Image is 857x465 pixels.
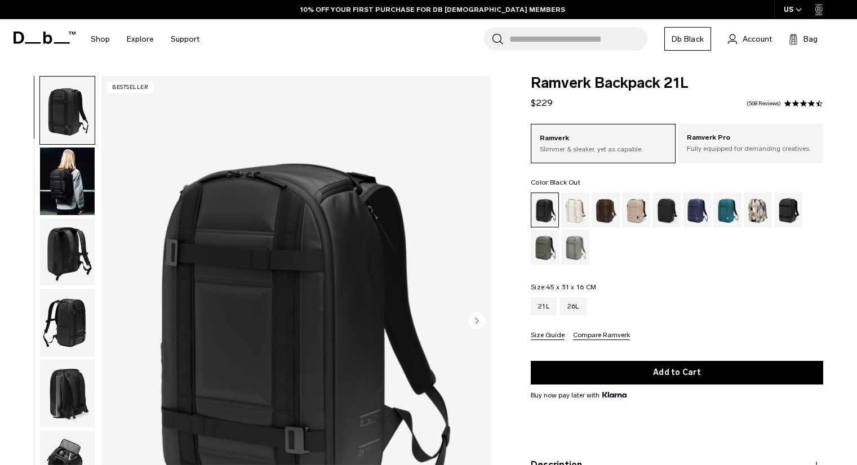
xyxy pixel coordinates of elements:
[561,193,589,227] a: Oatmilk
[40,289,95,356] img: Ramverk Backpack 21L Black Out
[683,193,711,227] a: Blue Hour
[652,193,681,227] a: Charcoal Grey
[540,144,667,154] p: Slimmer & sleaker, yet as capable.
[82,19,208,59] nav: Main Navigation
[560,297,587,315] a: 26L
[171,19,199,59] a: Support
[743,33,772,45] span: Account
[713,193,741,227] a: Midnight Teal
[127,19,154,59] a: Explore
[774,193,802,227] a: Reflective Black
[747,101,781,106] a: 568 reviews
[300,5,565,15] a: 10% OFF YOUR FIRST PURCHASE FOR DB [DEMOGRAPHIC_DATA] MEMBERS
[107,82,153,93] p: Bestseller
[40,77,95,144] img: Ramverk Backpack 21L Black Out
[592,193,620,227] a: Espresso
[687,132,815,144] p: Ramverk Pro
[744,193,772,227] a: Line Cluster
[39,76,95,145] button: Ramverk Backpack 21L Black Out
[531,179,580,186] legend: Color:
[40,147,95,215] img: Ramverk Backpack 21L Black Out
[531,97,553,108] span: $229
[540,133,667,144] p: Ramverk
[789,32,818,46] button: Bag
[531,332,565,340] button: Size Guide
[39,147,95,216] button: Ramverk Backpack 21L Black Out
[550,178,580,186] span: Black Out
[546,283,596,291] span: 45 x 31 x 16 CM
[531,361,823,384] button: Add to Cart
[573,332,630,340] button: Compare Ramverk
[678,124,823,162] a: Ramverk Pro Fully equipped for demanding creatives.
[39,288,95,357] button: Ramverk Backpack 21L Black Out
[39,359,95,428] button: Ramverk Backpack 21L Black Out
[468,312,485,332] button: Next slide
[531,76,823,91] span: Ramverk Backpack 21L
[803,33,818,45] span: Bag
[531,284,596,290] legend: Size:
[40,218,95,286] img: Ramverk Backpack 21L Black Out
[531,390,627,400] span: Buy now pay later with
[622,193,650,227] a: Fogbow Beige
[91,19,110,59] a: Shop
[728,32,772,46] a: Account
[39,218,95,287] button: Ramverk Backpack 21L Black Out
[531,230,559,265] a: Moss Green
[561,230,589,265] a: Sand Grey
[531,193,559,227] a: Black Out
[602,392,627,397] img: {"height" => 20, "alt" => "Klarna"}
[531,297,557,315] a: 21L
[687,144,815,154] p: Fully equipped for demanding creatives.
[40,360,95,427] img: Ramverk Backpack 21L Black Out
[664,27,711,51] a: Db Black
